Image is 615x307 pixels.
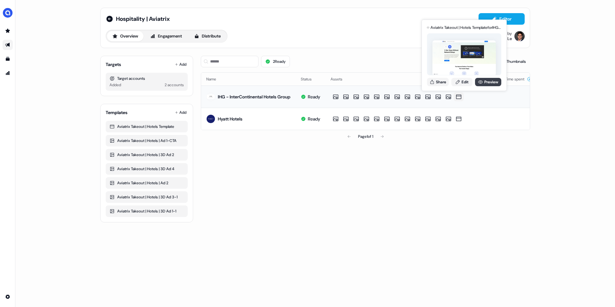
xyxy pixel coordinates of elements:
[206,73,224,85] button: Name
[514,31,525,41] img: Hugh
[174,108,188,117] button: Add
[479,16,525,23] a: Editor
[261,56,290,67] button: 2Ready
[3,54,13,64] a: Go to templates
[218,94,291,100] div: IHG - InterContinental Hotels Group
[107,31,143,41] button: Overview
[106,109,127,116] div: Templates
[3,26,13,36] a: Go to prospects
[475,78,501,86] a: Preview
[505,73,532,85] button: Time spent
[358,133,373,140] div: Page 1 of 1
[3,40,13,50] a: Go to outbound experience
[110,137,184,144] div: Aviatrix Takeout | Hotels | Ad 1-CTA
[110,75,184,82] div: Target accounts
[116,15,170,23] span: Hospitality | Aviatrix
[110,208,184,214] div: Aviatrix Takeout | Hotels | 3D Ad 1-1
[325,73,469,86] th: Assets
[189,31,226,41] button: Distribute
[301,73,319,85] button: Status
[110,152,184,158] div: Aviatrix Takeout | Hotels | 3D Ad 2
[110,194,184,200] div: Aviatrix Takeout | Hotels | 3D Ad 3-1
[427,78,449,86] button: Share
[110,166,184,172] div: Aviatrix Takeout | Hotels | 3D Ad 4
[495,56,530,67] button: Thumbnails
[3,292,13,302] a: Go to integrations
[308,116,320,122] div: Ready
[110,180,184,186] div: Aviatrix Takeout | Hotels | Ad 2
[106,61,121,68] div: Targets
[218,116,242,122] div: Hyatt Hotels
[308,94,320,100] div: Ready
[430,24,501,31] div: Aviatrix Takeout | Hotels Template for IHG - InterContinental Hotels Group
[451,78,472,86] a: Edit
[145,31,187,41] button: Engagement
[174,60,188,69] button: Add
[479,13,525,25] button: Editor
[110,123,184,130] div: Aviatrix Takeout | Hotels Template
[432,40,496,76] img: asset preview
[165,82,184,88] div: 2 accounts
[110,82,121,88] div: Added
[3,68,13,78] a: Go to attribution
